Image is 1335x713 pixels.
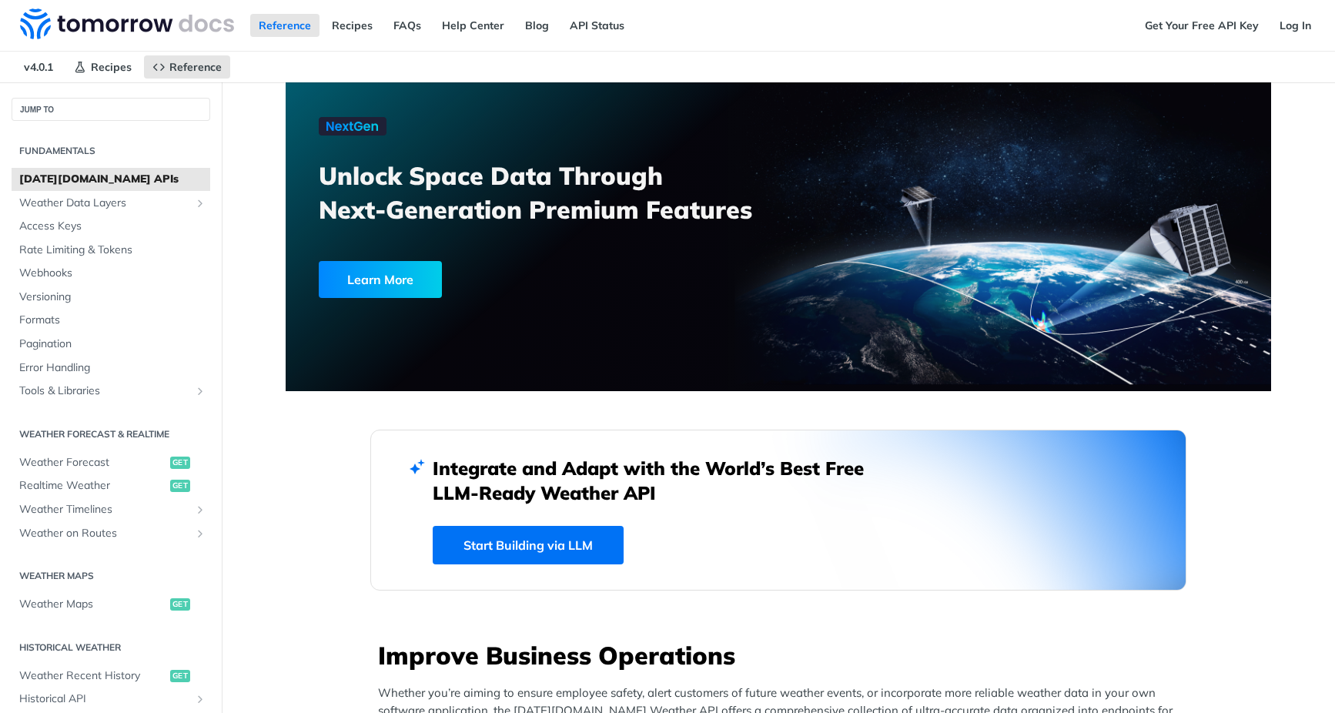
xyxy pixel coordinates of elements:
a: Rate Limiting & Tokens [12,239,210,262]
a: Weather Recent Historyget [12,664,210,688]
span: Weather Maps [19,597,166,612]
a: Learn More [319,261,700,298]
a: Log In [1271,14,1320,37]
div: Learn More [319,261,442,298]
a: Pagination [12,333,210,356]
span: Recipes [91,60,132,74]
h3: Improve Business Operations [378,638,1186,672]
a: Weather Data LayersShow subpages for Weather Data Layers [12,192,210,215]
a: Recipes [323,14,381,37]
a: Access Keys [12,215,210,238]
a: Get Your Free API Key [1136,14,1267,37]
img: NextGen [319,117,386,136]
a: Versioning [12,286,210,309]
span: [DATE][DOMAIN_NAME] APIs [19,172,206,187]
span: Weather Recent History [19,668,166,684]
span: get [170,480,190,492]
a: Reference [250,14,320,37]
button: Show subpages for Weather on Routes [194,527,206,540]
button: Show subpages for Historical API [194,693,206,705]
a: Start Building via LLM [433,526,624,564]
a: API Status [561,14,633,37]
span: Weather Forecast [19,455,166,470]
a: Weather Mapsget [12,593,210,616]
h2: Fundamentals [12,144,210,158]
a: Tools & LibrariesShow subpages for Tools & Libraries [12,380,210,403]
a: Realtime Weatherget [12,474,210,497]
span: get [170,598,190,611]
span: v4.0.1 [15,55,62,79]
h2: Integrate and Adapt with the World’s Best Free LLM-Ready Weather API [433,456,887,505]
button: Show subpages for Weather Data Layers [194,197,206,209]
a: Error Handling [12,356,210,380]
span: Pagination [19,336,206,352]
span: get [170,670,190,682]
a: Help Center [433,14,513,37]
span: Realtime Weather [19,478,166,494]
a: Blog [517,14,557,37]
a: Weather Forecastget [12,451,210,474]
a: FAQs [385,14,430,37]
span: get [170,457,190,469]
a: Historical APIShow subpages for Historical API [12,688,210,711]
span: Access Keys [19,219,206,234]
span: Tools & Libraries [19,383,190,399]
h3: Unlock Space Data Through Next-Generation Premium Features [319,159,795,226]
button: Show subpages for Weather Timelines [194,504,206,516]
h2: Historical Weather [12,641,210,654]
a: Weather on RoutesShow subpages for Weather on Routes [12,522,210,545]
span: Weather on Routes [19,526,190,541]
button: Show subpages for Tools & Libraries [194,385,206,397]
img: Tomorrow.io Weather API Docs [20,8,234,39]
span: Reference [169,60,222,74]
span: Formats [19,313,206,328]
button: JUMP TO [12,98,210,121]
span: Webhooks [19,266,206,281]
a: Reference [144,55,230,79]
a: Webhooks [12,262,210,285]
a: Recipes [65,55,140,79]
h2: Weather Forecast & realtime [12,427,210,441]
span: Weather Data Layers [19,196,190,211]
span: Versioning [19,290,206,305]
a: [DATE][DOMAIN_NAME] APIs [12,168,210,191]
span: Rate Limiting & Tokens [19,243,206,258]
span: Historical API [19,691,190,707]
span: Error Handling [19,360,206,376]
a: Weather TimelinesShow subpages for Weather Timelines [12,498,210,521]
h2: Weather Maps [12,569,210,583]
a: Formats [12,309,210,332]
span: Weather Timelines [19,502,190,517]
